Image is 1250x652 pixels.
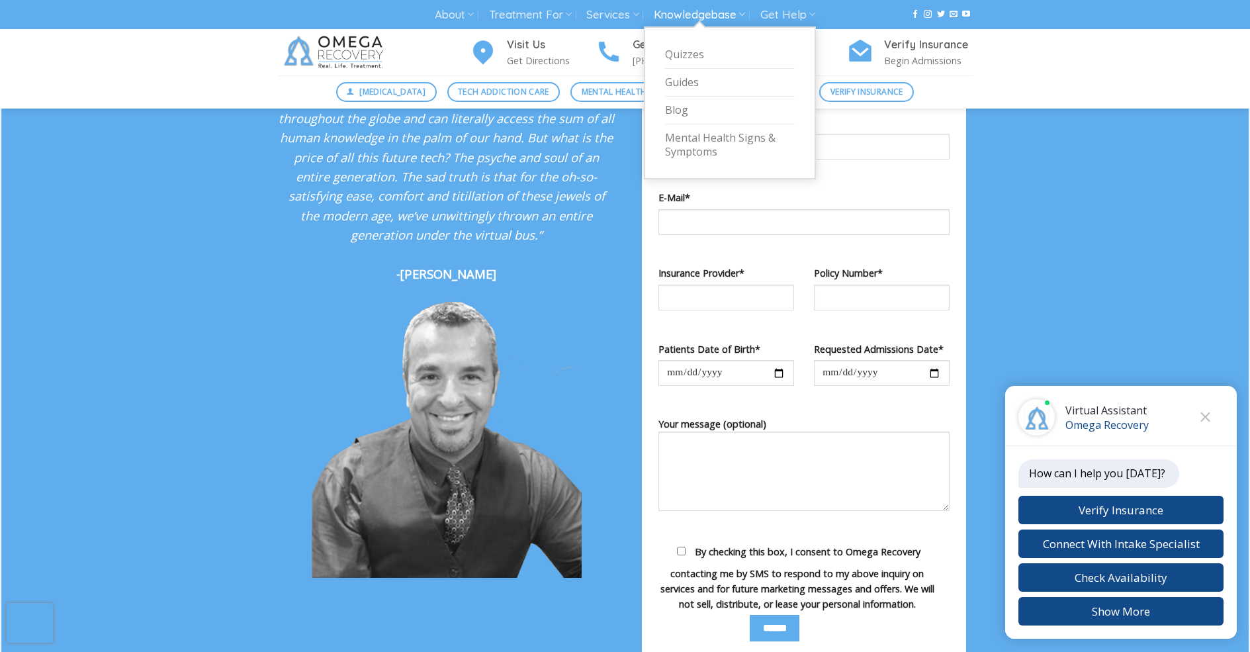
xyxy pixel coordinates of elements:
[596,36,721,69] a: Get In Touch [PHONE_NUMBER]
[665,97,795,124] a: Blog
[507,53,596,68] p: Get Directions
[396,265,496,282] strong: -[PERSON_NAME]
[586,3,639,27] a: Services
[665,69,795,97] a: Guides
[658,265,794,281] label: Insurance Provider*
[654,3,745,27] a: Knowledgebase
[447,82,560,102] a: Tech Addiction Care
[665,124,795,165] a: Mental Health Signs & Symptoms
[830,85,903,98] span: Verify Insurance
[962,10,970,19] a: Follow on YouTube
[470,36,596,69] a: Visit Us Get Directions
[658,416,950,520] label: Your message (optional)
[924,10,932,19] a: Follow on Instagram
[814,265,950,281] label: Policy Number*
[677,547,686,555] input: By checking this box, I consent to Omega Recovery contacting me by SMS to respond to my above inq...
[937,10,945,19] a: Follow on Twitter
[435,3,474,27] a: About
[658,190,950,205] label: E-Mail*
[884,36,973,54] h4: Verify Insurance
[658,342,794,357] label: Patients Date of Birth*
[884,53,973,68] p: Begin Admissions
[633,53,721,68] p: [PHONE_NUMBER]
[665,41,795,69] a: Quizzes
[279,32,614,243] em: “Unfortunately, it seems that we, as a society, have entered into a Faustian deal. Yes, we have t...
[570,82,680,102] a: Mental Health Care
[950,10,958,19] a: Send us an email
[760,3,815,27] a: Get Help
[658,432,950,511] textarea: Your message (optional)
[359,85,425,98] span: [MEDICAL_DATA]
[278,29,394,75] img: Omega Recovery
[336,82,437,102] a: [MEDICAL_DATA]
[660,545,934,610] span: By checking this box, I consent to Omega Recovery contacting me by SMS to respond to my above inq...
[847,36,973,69] a: Verify Insurance Begin Admissions
[814,342,950,357] label: Requested Admissions Date*
[507,36,596,54] h4: Visit Us
[633,36,721,54] h4: Get In Touch
[819,82,914,102] a: Verify Insurance
[911,10,919,19] a: Follow on Facebook
[458,85,549,98] span: Tech Addiction Care
[582,85,669,98] span: Mental Health Care
[489,3,572,27] a: Treatment For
